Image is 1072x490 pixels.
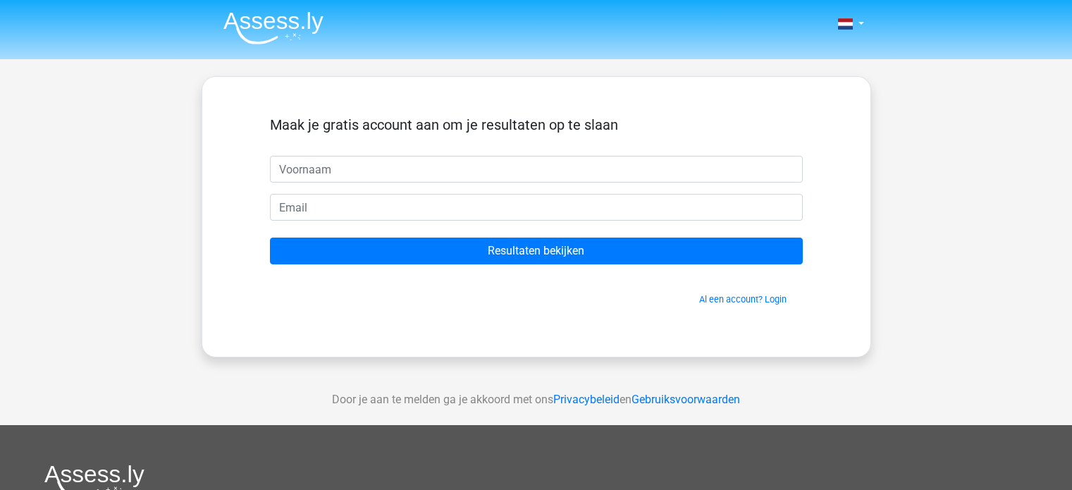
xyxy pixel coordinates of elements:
img: Assessly [223,11,324,44]
a: Gebruiksvoorwaarden [632,393,740,406]
a: Privacybeleid [553,393,620,406]
h5: Maak je gratis account aan om je resultaten op te slaan [270,116,803,133]
input: Voornaam [270,156,803,183]
input: Email [270,194,803,221]
input: Resultaten bekijken [270,238,803,264]
a: Al een account? Login [699,294,787,305]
